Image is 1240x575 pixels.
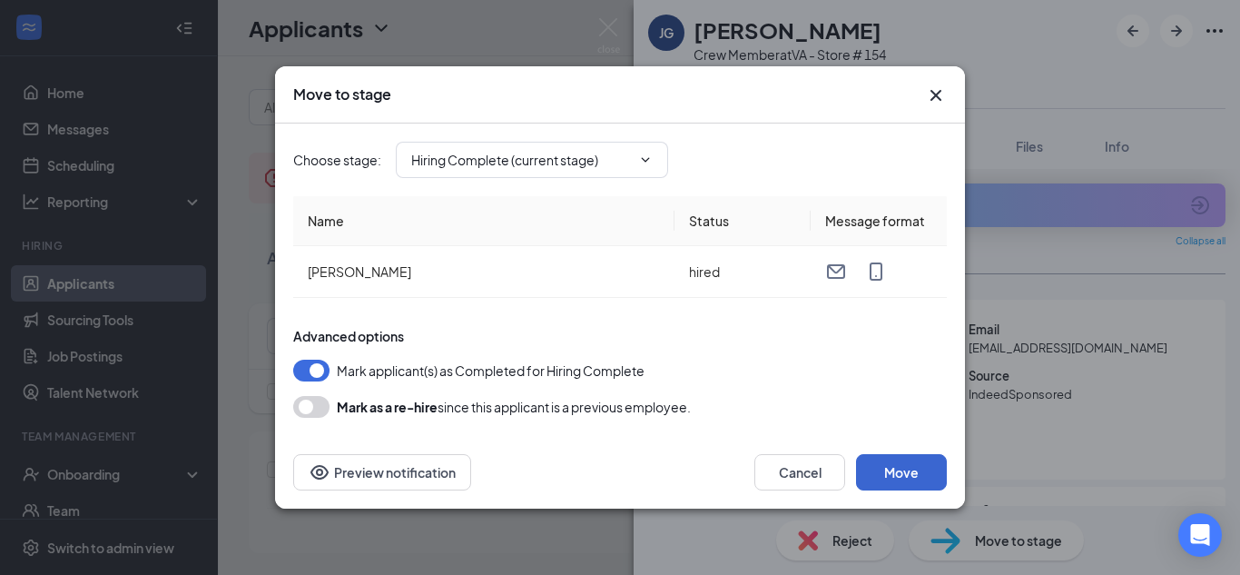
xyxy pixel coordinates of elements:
[865,261,887,283] svg: MobileSms
[309,461,330,483] svg: Eye
[825,261,847,283] svg: Email
[1178,513,1222,557] div: Open Intercom Messenger
[308,263,411,280] span: [PERSON_NAME]
[337,360,645,382] span: Mark applicant(s) as Completed for Hiring Complete
[293,327,947,345] div: Advanced options
[754,454,845,491] button: Cancel
[811,196,947,246] th: Message format
[293,84,391,104] h3: Move to stage
[293,150,381,170] span: Choose stage :
[337,396,691,418] div: since this applicant is a previous employee.
[293,454,471,491] button: Preview notificationEye
[925,84,947,106] button: Close
[293,196,674,246] th: Name
[856,454,947,491] button: Move
[638,153,653,167] svg: ChevronDown
[337,399,438,415] b: Mark as a re-hire
[925,84,947,106] svg: Cross
[674,246,811,298] td: hired
[674,196,811,246] th: Status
